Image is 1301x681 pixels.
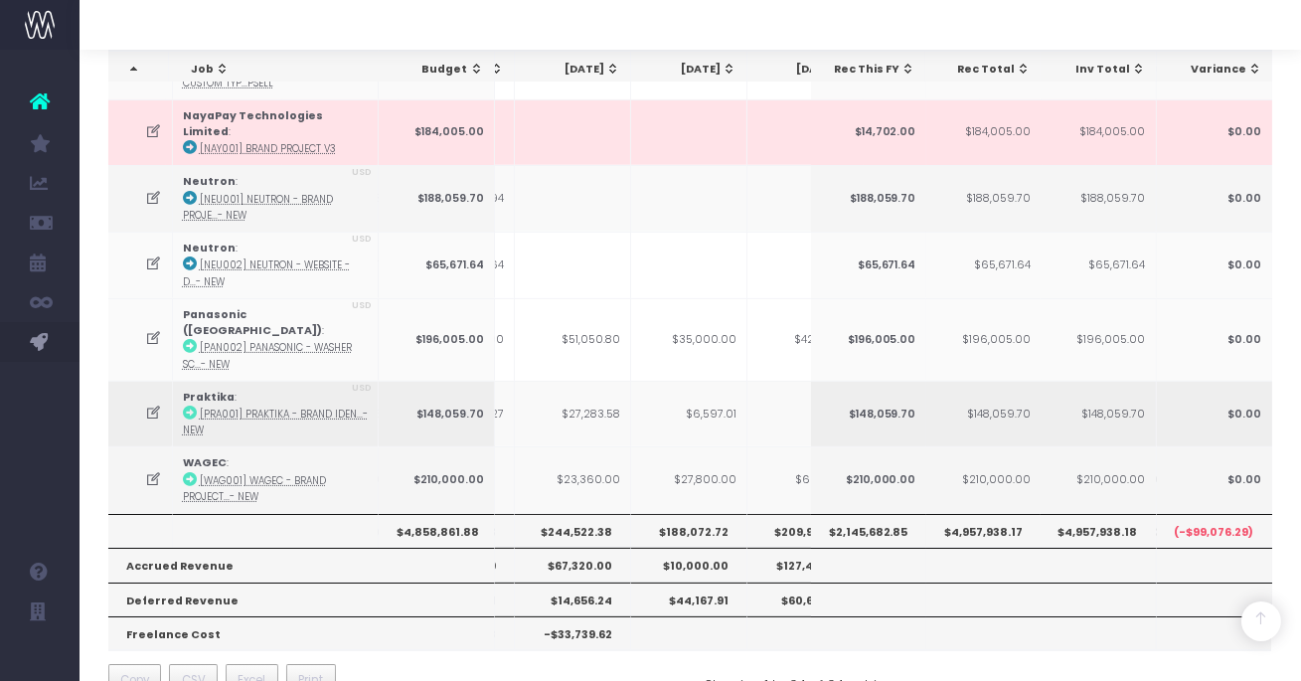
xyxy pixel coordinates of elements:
[183,408,368,436] abbr: [PRA001] Praktika - Brand Identity - Brand - New
[533,62,620,78] div: [DATE]
[811,51,927,88] th: Rec This FY: activate to sort column ascending
[515,583,631,616] th: $14,656.24
[515,51,631,88] th: Sep 25: activate to sort column ascending
[183,455,227,470] strong: WAGEC
[379,298,495,381] td: $196,005.00
[379,381,495,447] td: $148,059.70
[1040,298,1156,381] td: $196,005.00
[108,583,495,616] th: Deferred Revenue
[108,616,495,650] th: Freelance Cost
[183,258,350,287] abbr: [NEU002] Neutron - Website - Digital - New
[108,51,169,88] th: : activate to sort column descending
[747,514,864,548] th: $209,943.25
[1156,446,1272,513] td: $0.00
[25,641,55,671] img: images/default_profile_image.png
[515,514,631,548] th: $244,522.38
[515,446,631,513] td: $23,360.00
[649,62,736,78] div: [DATE]
[515,298,631,381] td: $51,050.80
[631,51,747,88] th: Oct 25: activate to sort column ascending
[631,446,747,513] td: $27,800.00
[173,51,385,88] th: Job: activate to sort column ascending
[1040,99,1156,166] td: $184,005.00
[1041,51,1157,88] th: Inv Total: activate to sort column ascending
[173,99,379,166] td: :
[352,299,372,313] span: USD
[944,62,1032,78] div: Rec Total
[183,474,326,503] abbr: [WAG001] WAGEC - Brand Project - Brand - New
[183,390,235,405] strong: Praktika
[925,165,1042,232] td: $188,059.70
[173,165,379,232] td: :
[829,62,916,78] div: Rec This FY
[352,166,372,180] span: USD
[810,381,926,447] td: $148,059.70
[183,174,236,189] strong: Neutron
[925,381,1042,447] td: $148,059.70
[515,548,631,582] th: $67,320.00
[1156,381,1272,447] td: $0.00
[926,51,1043,88] th: Rec Total: activate to sort column ascending
[379,446,495,513] td: $210,000.00
[631,381,747,447] td: $6,597.01
[810,99,926,166] td: $14,702.00
[191,62,374,78] div: Job
[200,142,336,155] abbr: [NAY001] Brand Project V3
[1040,446,1156,513] td: $210,000.00
[379,165,495,232] td: $188,059.70
[397,62,484,78] div: Budget
[173,381,379,447] td: :
[183,341,352,370] abbr: [PAN002] Panasonic - Washer Screen - Digital - NEW
[631,514,747,548] th: $188,072.72
[183,60,332,88] abbr: [LEO007] Leonardo - Custom Typeface - Brand - Upsell
[1156,165,1272,232] td: $0.00
[173,232,379,298] td: :
[747,51,864,88] th: Nov 25: activate to sort column ascending
[183,193,333,222] abbr: [NEU001] Neutron - Brand Project - Brand - New
[810,298,926,381] td: $196,005.00
[631,583,747,616] th: $44,167.91
[1156,99,1272,166] td: $0.00
[1174,525,1253,541] span: (-$99,076.29)
[925,298,1042,381] td: $196,005.00
[108,548,495,582] th: Accrued Revenue
[810,165,926,232] td: $188,059.70
[747,548,864,582] th: $127,428.73
[631,298,747,381] td: $35,000.00
[515,381,631,447] td: $27,283.58
[1040,232,1156,298] td: $65,671.64
[925,514,1042,548] th: $4,957,938.17
[810,514,926,548] th: $2,145,682.85
[379,514,495,548] th: $4,858,861.88
[183,241,236,255] strong: Neutron
[1175,62,1262,78] div: Variance
[183,307,322,338] strong: Panasonic ([GEOGRAPHIC_DATA])
[925,446,1042,513] td: $210,000.00
[379,51,495,88] th: Budget: activate to sort column ascending
[810,446,926,513] td: $210,000.00
[379,232,495,298] td: $65,671.64
[765,62,853,78] div: [DATE]
[173,298,379,381] td: :
[1040,165,1156,232] td: $188,059.70
[352,233,372,247] span: USD
[173,446,379,513] td: :
[747,298,864,381] td: $42,857.62
[1156,232,1272,298] td: $0.00
[1058,62,1146,78] div: Inv Total
[631,548,747,582] th: $10,000.00
[1040,381,1156,447] td: $148,059.70
[925,99,1042,166] td: $184,005.00
[352,382,372,396] span: USD
[747,446,864,513] td: $65,212.50
[1156,298,1272,381] td: $0.00
[747,583,864,616] th: $60,686.57
[183,108,323,139] strong: NayaPay Technologies Limited
[1157,51,1273,88] th: Variance: activate to sort column ascending
[379,99,495,166] td: $184,005.00
[810,232,926,298] td: $65,671.64
[515,616,631,650] th: -$33,739.62
[1040,514,1156,548] th: $4,957,938.18
[925,232,1042,298] td: $65,671.64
